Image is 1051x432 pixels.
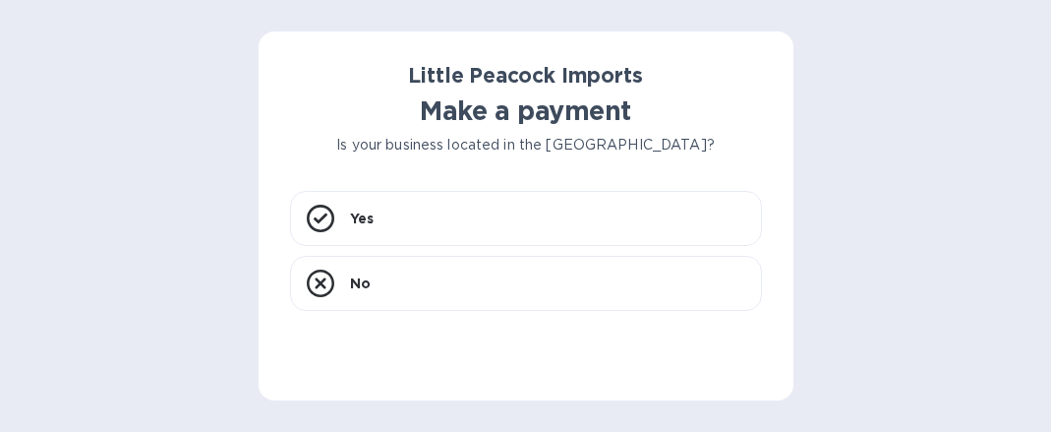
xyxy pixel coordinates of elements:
p: Is your business located in the [GEOGRAPHIC_DATA]? [290,135,762,155]
p: Yes [350,209,374,228]
b: Little Peacock Imports [408,63,642,88]
p: No [350,274,371,293]
h1: Make a payment [290,95,762,127]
